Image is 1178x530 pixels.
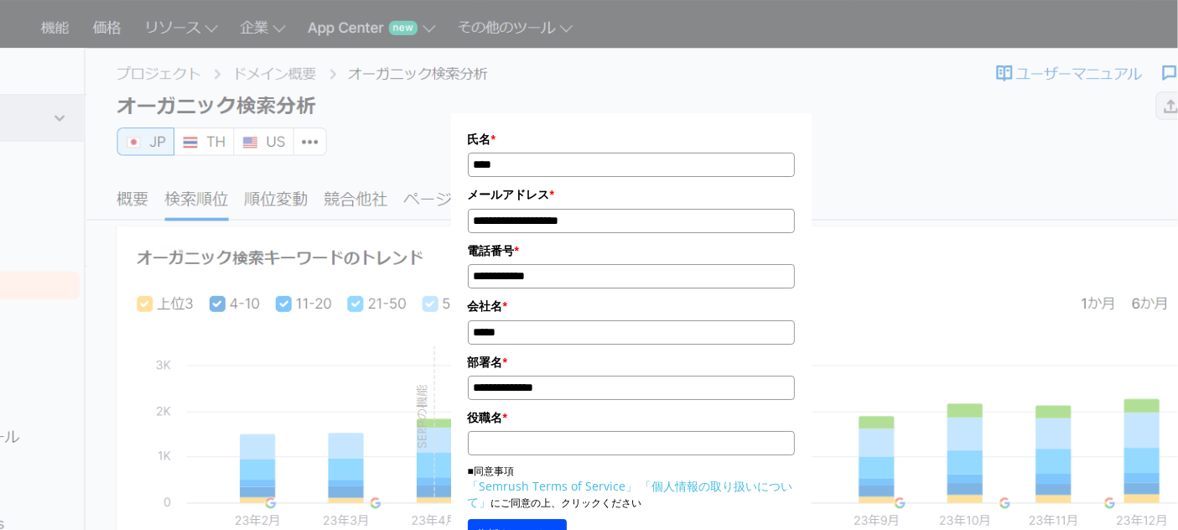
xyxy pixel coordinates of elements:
[468,408,795,427] label: 役職名
[468,478,793,510] a: 「個人情報の取り扱いについて」
[468,297,795,315] label: 会社名
[468,185,795,204] label: メールアドレス
[468,464,795,511] p: ■同意事項 にご同意の上、クリックください
[468,130,795,148] label: 氏名
[468,478,638,494] a: 「Semrush Terms of Service」
[468,242,795,260] label: 電話番号
[468,353,795,372] label: 部署名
